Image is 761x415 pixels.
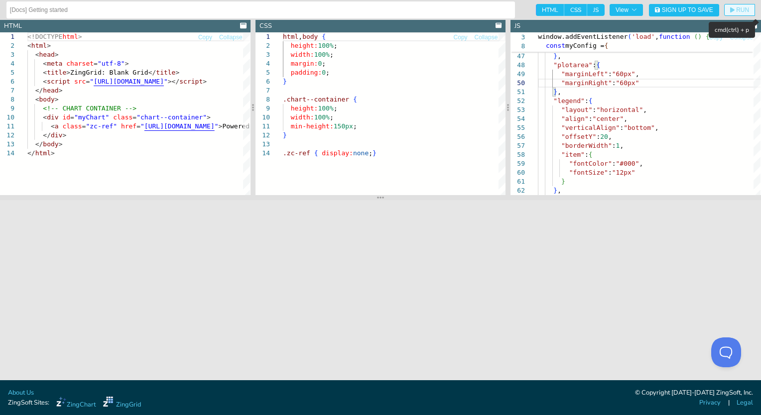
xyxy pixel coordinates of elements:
div: checkbox-group [536,4,605,16]
div: JS [514,21,520,31]
span: "myChart" [74,113,109,121]
span: head [39,51,54,58]
span: "offsetY" [561,133,596,140]
span: id [62,113,70,121]
div: 49 [510,70,525,79]
span: : [612,160,616,167]
span: html [283,33,298,40]
div: 61 [510,177,525,186]
span: html [31,42,47,49]
span: { [604,42,608,49]
span: : [608,70,612,78]
span: < [43,113,47,121]
a: ZingChart [56,397,96,410]
span: { [589,97,593,104]
span: 100% [318,42,333,49]
span: } [283,131,287,139]
span: none [353,149,369,157]
span: > [207,113,211,121]
div: 8 [255,95,270,104]
div: 47 [510,52,525,61]
span: ) [698,33,702,40]
span: > [59,140,63,148]
span: 100% [314,113,329,121]
span: , [557,187,561,194]
span: > [51,149,55,157]
span: margin: [290,60,318,67]
span: 1 [616,142,620,149]
span: = [70,113,74,121]
div: © Copyright [DATE]-[DATE] ZingSoft, Inc. [635,388,753,398]
span: padding: [290,69,322,76]
span: > [47,42,51,49]
span: 100% [314,51,329,58]
span: Copy [709,34,723,40]
span: > [203,78,207,85]
span: head [43,87,58,94]
span: window.addEventListener [538,33,628,40]
span: html [35,149,51,157]
input: Untitled Demo [10,2,511,18]
span: , [557,52,561,60]
span: Copy [454,34,468,40]
span: : [620,124,624,131]
span: < [43,69,47,76]
span: > [62,131,66,139]
span: < [43,60,47,67]
span: "legend" [554,97,585,104]
span: View [616,7,637,13]
div: 3 [255,50,270,59]
span: { [322,33,326,40]
span: < [35,96,39,103]
span: myConfig = [565,42,604,49]
span: > [78,33,82,40]
span: Collapse [475,34,498,40]
button: Copy [708,33,723,42]
div: 2 [255,41,270,50]
span: } [283,78,287,85]
span: } [554,187,558,194]
span: div [47,113,58,121]
div: 50 [510,79,525,88]
span: html [62,33,78,40]
span: } [554,52,558,60]
div: 9 [255,104,270,113]
span: 0 [318,60,322,67]
span: Collapse [730,34,753,40]
span: .zc-ref [283,149,310,157]
a: About Us [8,388,34,398]
span: title [156,69,175,76]
span: , [655,124,659,131]
div: 4 [255,59,270,68]
span: { [353,96,357,103]
span: ZingGrid: Blank Grid [70,69,148,76]
span: 0 [322,69,326,76]
span: body [302,33,318,40]
div: 57 [510,141,525,150]
span: </ [27,149,35,157]
div: CSS [259,21,272,31]
span: ; [333,42,337,49]
button: RUN [724,4,755,16]
span: : [597,133,601,140]
span: height: [290,104,318,112]
span: "borderWidth" [561,142,612,149]
span: ZingSoft Sites: [8,398,49,408]
span: </ [148,69,156,76]
div: 1 [255,32,270,41]
span: "plotarea" [554,61,593,69]
button: Copy [198,33,213,42]
span: , [624,115,628,122]
span: ; [369,149,373,157]
span: class [113,113,132,121]
div: 54 [510,114,525,123]
span: "horizontal" [597,106,643,113]
span: [URL][DOMAIN_NAME] [144,122,215,130]
span: "align" [561,115,589,122]
a: ZingGrid [103,397,141,410]
span: <!DOCTYPE [27,33,62,40]
span: } [373,149,377,157]
span: "layout" [561,106,593,113]
span: [URL][DOMAIN_NAME] [94,78,164,85]
div: 59 [510,159,525,168]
